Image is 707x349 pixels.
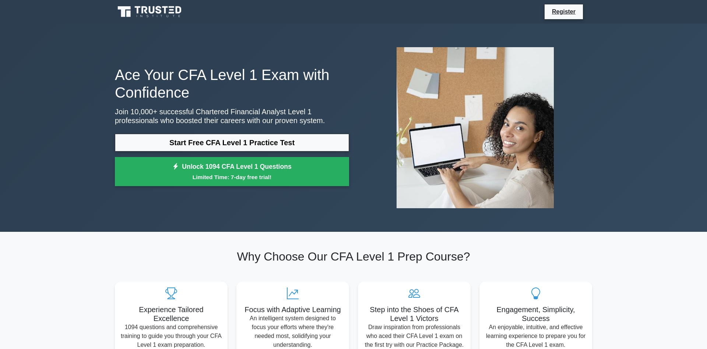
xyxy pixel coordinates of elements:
h5: Step into the Shoes of CFA Level 1 Victors [364,305,465,323]
h2: Why Choose Our CFA Level 1 Prep Course? [115,249,592,264]
h5: Focus with Adaptive Learning [242,305,343,314]
a: Unlock 1094 CFA Level 1 QuestionsLimited Time: 7-day free trial! [115,157,349,186]
h5: Engagement, Simplicity, Success [485,305,586,323]
a: Start Free CFA Level 1 Practice Test [115,134,349,151]
h1: Ace Your CFA Level 1 Exam with Confidence [115,66,349,101]
a: Register [548,7,580,16]
h5: Experience Tailored Excellence [121,305,222,323]
small: Limited Time: 7-day free trial! [124,173,340,181]
p: Join 10,000+ successful Chartered Financial Analyst Level 1 professionals who boosted their caree... [115,107,349,125]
